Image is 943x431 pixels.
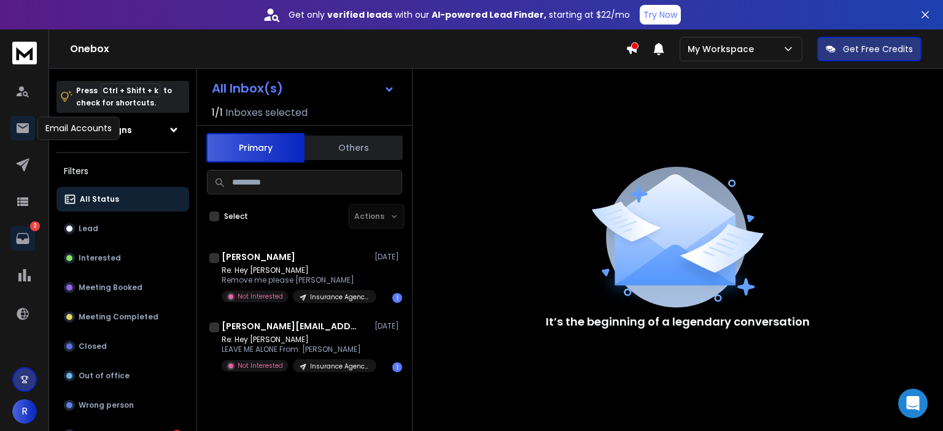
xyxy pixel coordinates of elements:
[432,9,546,21] strong: AI-powered Lead Finder,
[76,85,172,109] p: Press to check for shortcuts.
[305,134,403,161] button: Others
[37,116,120,140] div: Email Accounts
[12,399,37,424] button: R
[56,275,189,300] button: Meeting Booked
[310,292,369,302] p: Insurance Agencies
[843,43,913,55] p: Get Free Credits
[640,5,681,25] button: Try Now
[12,42,37,64] img: logo
[56,118,189,142] button: All Campaigns
[222,265,369,275] p: Re: Hey [PERSON_NAME]
[222,320,357,332] h1: [PERSON_NAME][EMAIL_ADDRESS][DOMAIN_NAME]
[222,335,369,345] p: Re: Hey [PERSON_NAME]
[79,253,121,263] p: Interested
[79,224,98,234] p: Lead
[56,187,189,212] button: All Status
[225,105,308,120] h3: Inboxes selected
[392,293,402,303] div: 1
[222,345,369,354] p: LEAVE ME ALONE From: [PERSON_NAME]
[206,133,305,162] button: Primary
[327,9,392,21] strong: verified leads
[70,42,626,56] h1: Onebox
[392,362,402,372] div: 1
[56,162,189,180] h3: Filters
[56,305,189,329] button: Meeting Completed
[79,312,158,322] p: Meeting Completed
[374,252,402,262] p: [DATE]
[101,83,160,97] span: Ctrl + Shift + k
[289,9,630,21] p: Get only with our starting at $22/mo
[222,251,295,263] h1: [PERSON_NAME]
[79,400,134,410] p: Wrong person
[643,9,677,21] p: Try Now
[56,334,189,359] button: Closed
[222,275,369,285] p: Remove me please [PERSON_NAME]
[30,221,40,231] p: 2
[546,313,810,330] p: It’s the beginning of a legendary conversation
[10,226,35,251] a: 2
[79,341,107,351] p: Closed
[310,362,369,371] p: Insurance Agencies
[688,43,759,55] p: My Workspace
[79,283,142,292] p: Meeting Booked
[212,82,283,94] h1: All Inbox(s)
[238,361,283,370] p: Not Interested
[56,246,189,270] button: Interested
[56,364,189,388] button: Out of office
[212,105,223,120] span: 1 / 1
[56,393,189,418] button: Wrong person
[79,371,130,381] p: Out of office
[374,321,402,331] p: [DATE]
[80,194,119,204] p: All Status
[238,292,283,301] p: Not Interested
[898,389,928,418] div: Open Intercom Messenger
[817,37,922,61] button: Get Free Credits
[224,212,248,221] label: Select
[56,216,189,241] button: Lead
[202,76,405,101] button: All Inbox(s)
